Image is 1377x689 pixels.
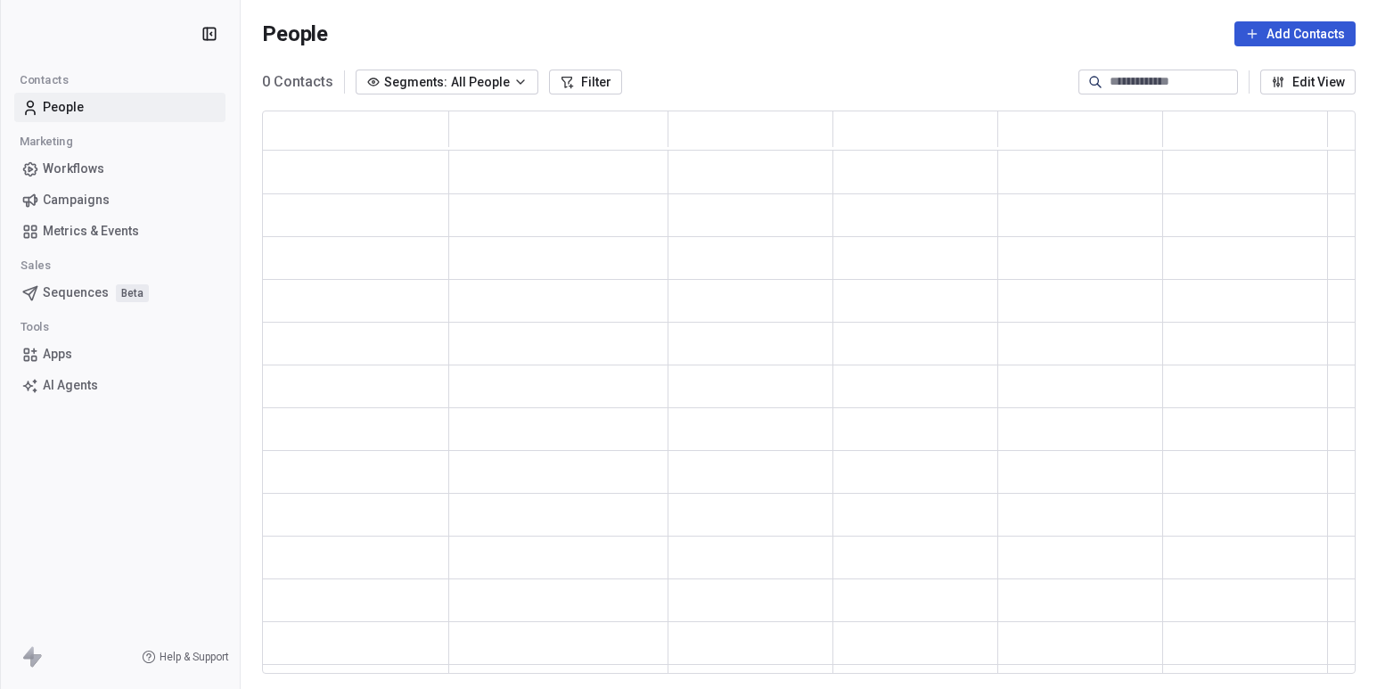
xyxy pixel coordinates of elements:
span: Campaigns [43,191,110,209]
span: Beta [116,284,149,302]
a: Metrics & Events [14,217,225,246]
a: Campaigns [14,185,225,215]
a: People [14,93,225,122]
a: Apps [14,340,225,369]
span: Marketing [12,128,80,155]
span: All People [451,73,510,92]
span: Tools [12,314,57,340]
a: SequencesBeta [14,278,225,308]
a: Help & Support [142,650,229,664]
span: Metrics & Events [43,222,139,241]
span: Apps [43,345,72,364]
a: Workflows [14,154,225,184]
span: Contacts [12,67,77,94]
span: Workflows [43,160,104,178]
button: Add Contacts [1234,21,1356,46]
span: 0 Contacts [262,71,333,93]
span: Segments: [384,73,447,92]
span: AI Agents [43,376,98,395]
button: Edit View [1260,70,1356,94]
span: Help & Support [160,650,229,664]
span: People [262,21,328,47]
span: Sales [12,252,59,279]
a: AI Agents [14,371,225,400]
button: Filter [549,70,622,94]
span: People [43,98,84,117]
span: Sequences [43,283,109,302]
